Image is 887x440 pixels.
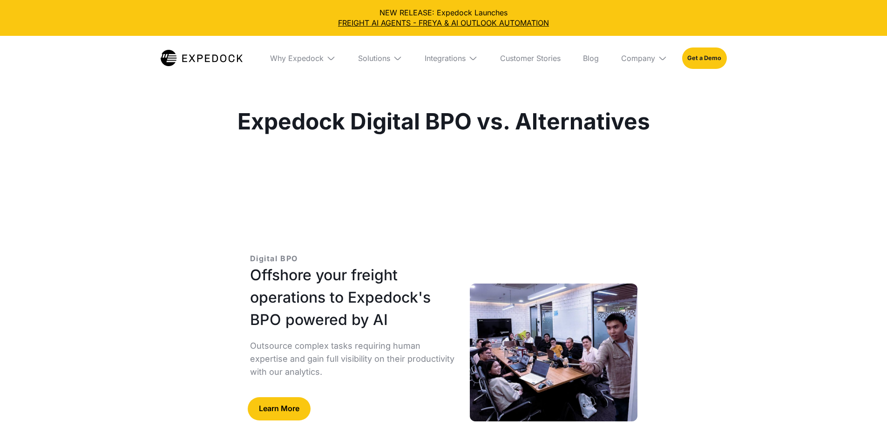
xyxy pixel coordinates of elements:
div: Solutions [351,36,410,81]
div: Integrations [417,36,485,81]
h1: Expedock Digital BPO vs. Alternatives [237,108,650,135]
div: Company [614,36,675,81]
a: Customer Stories [493,36,568,81]
a: FREIGHT AI AGENTS - FREYA & AI OUTLOOK AUTOMATION [7,18,880,28]
div: Why Expedock [263,36,343,81]
p: Digital BPO [250,253,298,264]
div: Integrations [425,54,466,63]
a: Get a Demo [682,47,726,69]
div: NEW RELEASE: Expedock Launches [7,7,880,28]
div: Solutions [358,54,390,63]
p: Outsource complex tasks requiring human expertise and gain full visibility on their productivity ... [250,339,455,379]
div: Why Expedock [270,54,324,63]
div: Company [621,54,655,63]
a: Learn More [248,397,311,420]
a: Blog [576,36,606,81]
h1: Offshore your freight operations to Expedock's BPO powered by AI [250,264,455,331]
